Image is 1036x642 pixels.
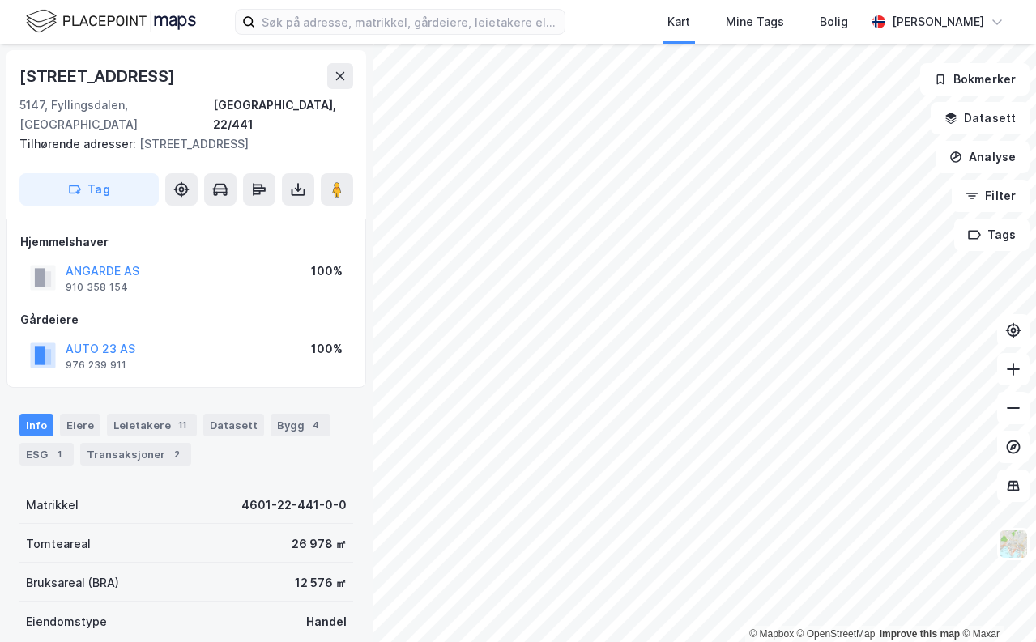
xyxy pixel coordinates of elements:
[26,534,91,554] div: Tomteareal
[880,628,960,640] a: Improve this map
[203,414,264,436] div: Datasett
[20,310,352,330] div: Gårdeiere
[255,10,565,34] input: Søk på adresse, matrikkel, gårdeiere, leietakere eller personer
[920,63,1030,96] button: Bokmerker
[955,564,1036,642] div: Kontrollprogram for chat
[306,612,347,631] div: Handel
[174,417,190,433] div: 11
[19,134,340,154] div: [STREET_ADDRESS]
[19,63,178,89] div: [STREET_ADDRESS]
[952,180,1030,212] button: Filter
[19,414,53,436] div: Info
[26,573,119,593] div: Bruksareal (BRA)
[26,612,107,631] div: Eiendomstype
[26,7,196,36] img: logo.f888ab2527a4732fd821a326f86c7f29.svg
[820,12,848,32] div: Bolig
[66,281,128,294] div: 910 358 154
[892,12,984,32] div: [PERSON_NAME]
[797,628,876,640] a: OpenStreetMap
[271,414,330,436] div: Bygg
[26,495,79,515] div: Matrikkel
[51,446,67,462] div: 1
[60,414,100,436] div: Eiere
[998,529,1029,559] img: Z
[308,417,324,433] div: 4
[936,141,1030,173] button: Analyse
[667,12,690,32] div: Kart
[311,339,343,359] div: 100%
[241,495,347,515] div: 4601-22-441-0-0
[19,443,74,466] div: ESG
[66,359,126,372] div: 976 239 911
[19,96,213,134] div: 5147, Fyllingsdalen, [GEOGRAPHIC_DATA]
[931,102,1030,134] button: Datasett
[311,261,343,281] div: 100%
[168,446,185,462] div: 2
[749,628,794,640] a: Mapbox
[292,534,347,554] div: 26 978 ㎡
[954,219,1030,251] button: Tags
[107,414,197,436] div: Leietakere
[19,137,139,151] span: Tilhørende adresser:
[80,443,191,466] div: Transaksjoner
[20,232,352,252] div: Hjemmelshaver
[213,96,353,134] div: [GEOGRAPHIC_DATA], 22/441
[19,173,159,206] button: Tag
[295,573,347,593] div: 12 576 ㎡
[726,12,784,32] div: Mine Tags
[955,564,1036,642] iframe: Chat Widget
